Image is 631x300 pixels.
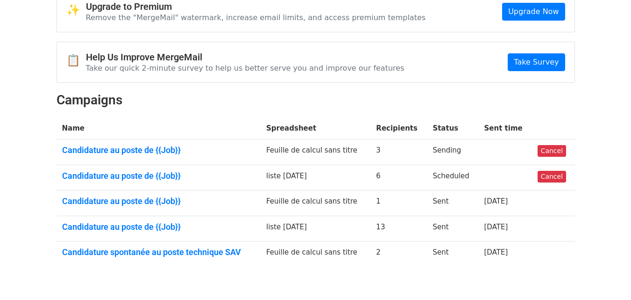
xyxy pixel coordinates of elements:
span: 📋 [66,54,86,67]
th: Sent time [479,117,532,139]
p: Remove the "MergeMail" watermark, increase email limits, and access premium templates [86,13,426,22]
a: Candidature au poste de {{Job}} [62,171,255,181]
td: Feuille de calcul sans titre [261,190,370,216]
a: Candidature au poste de {{Job}} [62,222,255,232]
td: Sent [427,216,478,241]
h4: Help Us Improve MergeMail [86,51,404,63]
td: Feuille de calcul sans titre [261,241,370,267]
h2: Campaigns [57,92,575,108]
div: Widget de chat [584,255,631,300]
th: Recipients [370,117,427,139]
a: Upgrade Now [502,3,565,21]
a: Candidature au poste de {{Job}} [62,196,255,206]
td: 2 [370,241,427,267]
td: 6 [370,165,427,190]
td: Feuille de calcul sans titre [261,139,370,165]
td: Sent [427,241,478,267]
a: Candidature au poste de {{Job}} [62,145,255,155]
a: Take Survey [508,53,565,71]
a: [DATE] [484,223,508,231]
a: Cancel [538,171,566,183]
iframe: Chat Widget [584,255,631,300]
a: [DATE] [484,197,508,205]
td: Sending [427,139,478,165]
a: Candidature spontanée au poste technique SAV [62,247,255,257]
td: 1 [370,190,427,216]
a: Cancel [538,145,566,157]
h4: Upgrade to Premium [86,1,426,12]
td: 13 [370,216,427,241]
td: liste [DATE] [261,165,370,190]
p: Take our quick 2-minute survey to help us better serve you and improve our features [86,63,404,73]
span: ✨ [66,3,86,17]
td: liste [DATE] [261,216,370,241]
td: Scheduled [427,165,478,190]
td: Sent [427,190,478,216]
a: [DATE] [484,248,508,256]
th: Name [57,117,261,139]
th: Status [427,117,478,139]
td: 3 [370,139,427,165]
th: Spreadsheet [261,117,370,139]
